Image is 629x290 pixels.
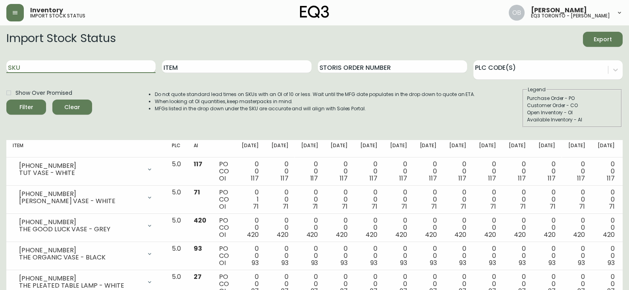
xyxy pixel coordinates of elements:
[6,140,165,157] th: Item
[19,275,142,282] div: [PHONE_NUMBER]
[458,174,466,183] span: 117
[165,140,187,157] th: PLC
[568,189,585,210] div: 0 0
[514,230,526,239] span: 420
[194,244,202,253] span: 93
[490,202,496,211] span: 71
[219,202,226,211] span: OI
[544,230,556,239] span: 420
[473,140,502,157] th: [DATE]
[19,169,142,177] div: TUT VASE - WHITE
[19,226,142,233] div: THE GOOD LUCK VASE - GREY
[6,32,115,47] h2: Import Stock Status
[401,202,407,211] span: 71
[399,174,407,183] span: 117
[509,189,526,210] div: 0 0
[235,140,265,157] th: [DATE]
[369,174,377,183] span: 117
[194,272,202,281] span: 27
[271,245,289,267] div: 0 0
[449,245,466,267] div: 0 0
[360,189,377,210] div: 0 0
[19,282,142,289] div: THE PLEATED TABLE LAMP - WHITE
[518,174,526,183] span: 117
[13,161,159,178] div: [PHONE_NUMBER]TUT VASE - WHITE
[6,100,46,115] button: Filter
[502,140,532,157] th: [DATE]
[331,245,348,267] div: 0 0
[340,174,348,183] span: 117
[400,258,407,267] span: 93
[607,174,615,183] span: 117
[384,140,414,157] th: [DATE]
[509,5,525,21] img: 8e0065c524da89c5c924d5ed86cfe468
[252,258,259,267] span: 93
[479,245,496,267] div: 0 0
[598,217,615,238] div: 0 0
[13,189,159,206] div: [PHONE_NUMBER][PERSON_NAME] VASE - WHITE
[460,202,466,211] span: 71
[608,258,615,267] span: 93
[271,189,289,210] div: 0 0
[155,91,475,98] li: Do not quote standard lead times on SKUs with an OI of 10 or less. Wait until the MFG date popula...
[459,258,466,267] span: 93
[527,95,617,102] div: Purchase Order - PO
[360,245,377,267] div: 0 0
[194,188,200,197] span: 71
[430,258,437,267] span: 93
[13,245,159,263] div: [PHONE_NUMBER]THE ORGANIC VASE - BLACK
[281,258,289,267] span: 93
[479,217,496,238] div: 0 0
[301,245,318,267] div: 0 0
[59,102,86,112] span: Clear
[336,230,348,239] span: 420
[527,86,546,93] legend: Legend
[155,98,475,105] li: When looking at OI quantities, keep masterpacks in mind.
[539,245,556,267] div: 0 0
[577,174,585,183] span: 117
[488,174,496,183] span: 117
[265,140,295,157] th: [DATE]
[443,140,473,157] th: [DATE]
[531,7,587,13] span: [PERSON_NAME]
[365,230,377,239] span: 420
[583,32,623,47] button: Export
[219,189,229,210] div: PO CO
[489,258,496,267] span: 93
[271,161,289,182] div: 0 0
[331,161,348,182] div: 0 0
[550,202,556,211] span: 71
[527,116,617,123] div: Available Inventory - AI
[609,202,615,211] span: 71
[306,230,318,239] span: 420
[591,140,621,157] th: [DATE]
[19,162,142,169] div: [PHONE_NUMBER]
[342,202,348,211] span: 71
[242,217,259,238] div: 0 0
[310,174,318,183] span: 117
[603,230,615,239] span: 420
[539,189,556,210] div: 0 0
[331,189,348,210] div: 0 0
[573,230,585,239] span: 420
[390,245,407,267] div: 0 0
[300,6,329,18] img: logo
[165,157,187,186] td: 5.0
[431,202,437,211] span: 71
[155,105,475,112] li: MFGs listed in the drop down under the SKU are accurate and will align with Sales Portal.
[449,217,466,238] div: 0 0
[219,230,226,239] span: OI
[19,190,142,198] div: [PHONE_NUMBER]
[568,217,585,238] div: 0 0
[420,161,437,182] div: 0 0
[253,202,259,211] span: 71
[414,140,443,157] th: [DATE]
[539,217,556,238] div: 0 0
[301,161,318,182] div: 0 0
[568,245,585,267] div: 0 0
[312,202,318,211] span: 71
[277,230,289,239] span: 420
[479,161,496,182] div: 0 0
[331,217,348,238] div: 0 0
[390,189,407,210] div: 0 0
